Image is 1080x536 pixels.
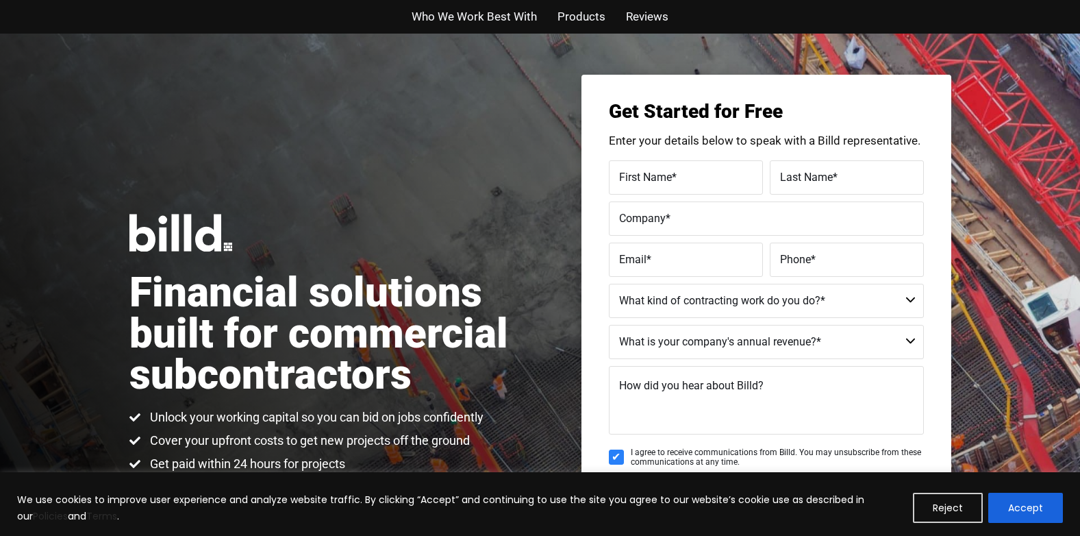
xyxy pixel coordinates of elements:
h3: Get Started for Free [609,102,924,121]
a: Who We Work Best With [412,7,537,27]
span: Company [619,211,666,224]
span: Last Name [780,170,833,183]
span: Unlock your working capital so you can bid on jobs confidently [147,409,484,426]
span: Get paid within 24 hours for projects [147,456,345,472]
span: Phone [780,252,811,265]
button: Accept [988,493,1063,523]
p: Enter your details below to speak with a Billd representative. [609,135,924,147]
a: Reviews [626,7,668,27]
p: We use cookies to improve user experience and analyze website traffic. By clicking “Accept” and c... [17,491,903,524]
a: Products [557,7,605,27]
input: I agree to receive communications from Billd. You may unsubscribe from these communications at an... [609,450,624,465]
span: I agree to receive communications from Billd. You may unsubscribe from these communications at an... [631,448,924,467]
a: Terms [86,509,117,523]
button: Reject [913,493,983,523]
span: Cover your upfront costs to get new projects off the ground [147,433,470,449]
span: How did you hear about Billd? [619,379,764,392]
span: First Name [619,170,672,183]
a: Policies [33,509,68,523]
span: Email [619,252,646,265]
h1: Financial solutions built for commercial subcontractors [129,272,540,395]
